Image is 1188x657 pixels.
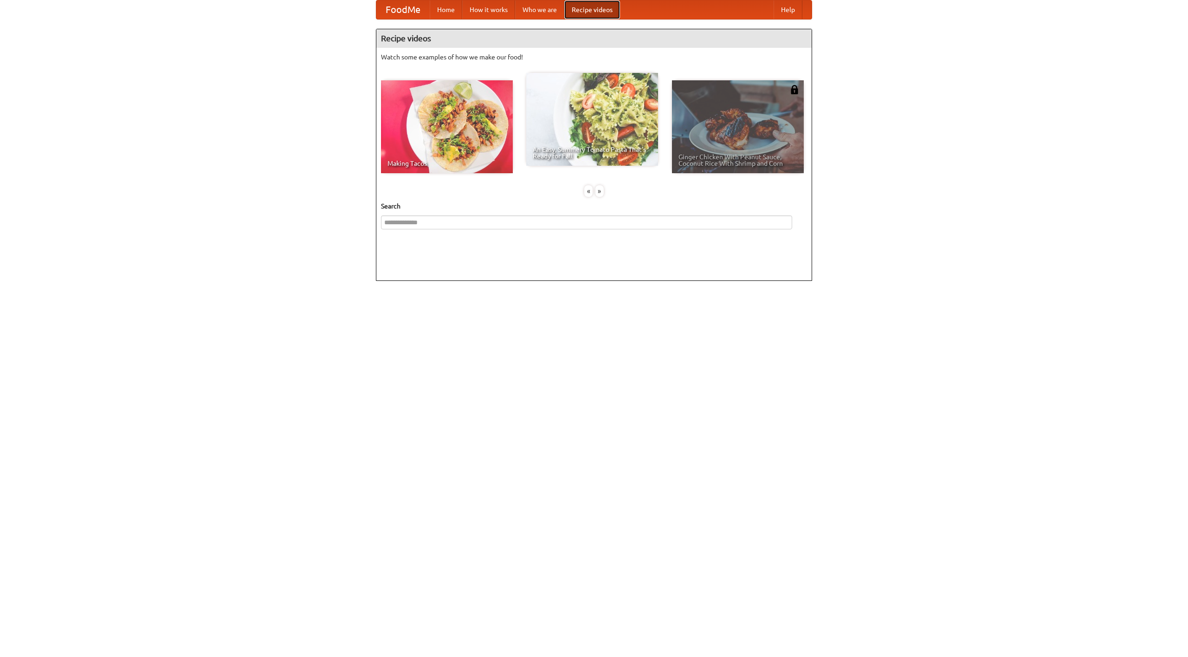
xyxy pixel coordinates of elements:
a: How it works [462,0,515,19]
div: « [584,185,593,197]
a: Recipe videos [564,0,620,19]
a: Help [774,0,802,19]
div: » [595,185,604,197]
span: An Easy, Summery Tomato Pasta That's Ready for Fall [533,146,652,159]
span: Making Tacos [387,160,506,167]
h5: Search [381,202,807,211]
a: FoodMe [376,0,430,19]
a: Home [430,0,462,19]
a: An Easy, Summery Tomato Pasta That's Ready for Fall [526,73,658,166]
a: Who we are [515,0,564,19]
p: Watch some examples of how we make our food! [381,52,807,62]
a: Making Tacos [381,80,513,173]
h4: Recipe videos [376,29,812,48]
img: 483408.png [790,85,799,94]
